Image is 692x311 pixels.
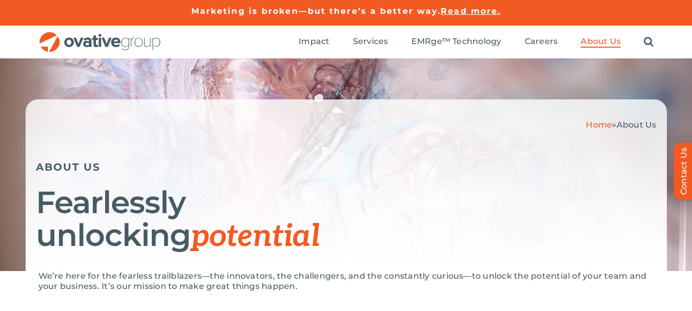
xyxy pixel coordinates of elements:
a: EMRge™ Technology [411,36,502,48]
a: Search [644,36,654,48]
h1: Fearlessly unlocking [36,186,657,253]
span: About Us [581,36,621,47]
h5: ABOUT US [36,161,657,173]
a: Services [353,36,388,48]
span: Careers [525,36,558,47]
span: » [586,120,656,130]
span: Impact [299,36,329,47]
a: About Us [581,36,621,48]
a: Impact [299,36,329,48]
p: We’re here for the fearless trailblazers—the innovators, the challengers, and the constantly curi... [38,271,654,292]
span: EMRge™ Technology [411,36,502,47]
nav: Menu [299,26,654,58]
a: OG_Full_horizontal_RGB [38,31,162,40]
span: Services [353,36,388,47]
span: potential [191,218,320,255]
a: Marketing is broken—but there’s a better way. [191,6,441,16]
a: Read more. [441,6,501,16]
span: About Us [617,120,657,130]
a: Careers [525,36,558,48]
a: Home [586,120,612,130]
